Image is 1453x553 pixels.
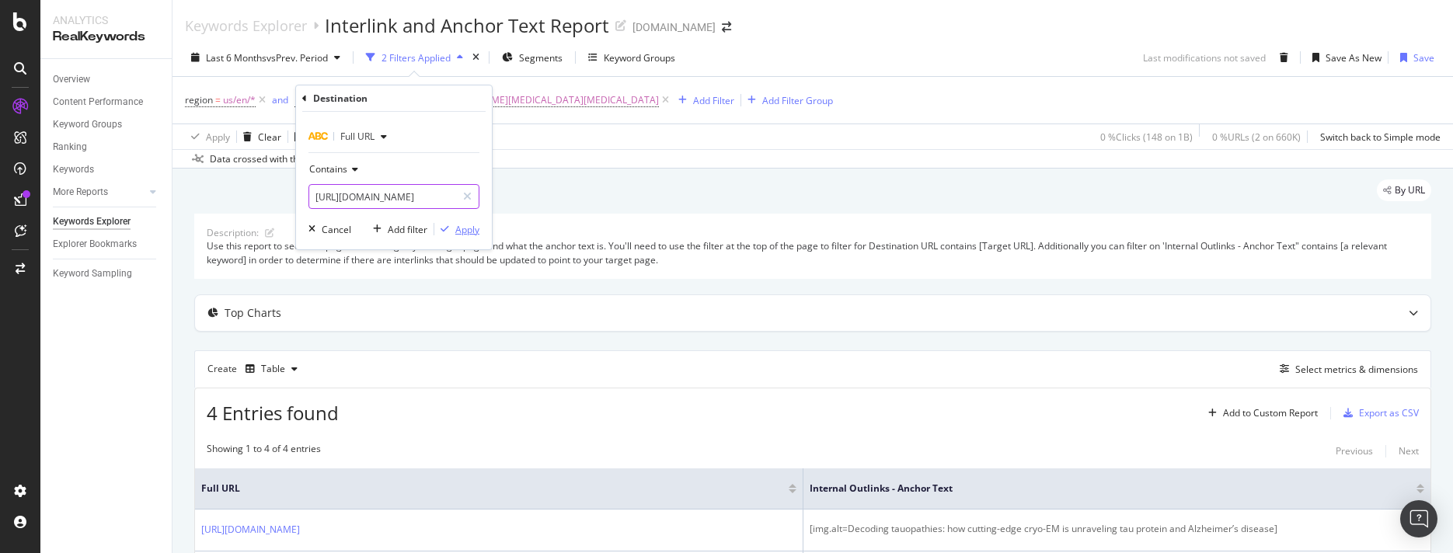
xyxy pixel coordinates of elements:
div: and [272,93,288,106]
div: RealKeywords [53,28,159,46]
div: Export as CSV [1359,406,1419,419]
button: Add Filter [672,91,734,110]
div: Keywords Explorer [53,214,131,230]
div: Showing 1 to 4 of 4 entries [207,442,321,461]
button: Add to Custom Report [1202,401,1318,426]
div: Table [261,364,285,374]
div: legacy label [1377,179,1431,201]
a: More Reports [53,184,145,200]
div: Interlink and Anchor Text Report [325,12,609,39]
div: arrow-right-arrow-left [722,22,731,33]
div: [DOMAIN_NAME] [632,19,716,35]
span: region [185,93,213,106]
a: Explorer Bookmarks [53,236,161,252]
button: Add filter [367,221,427,237]
span: vs Prev. Period [267,51,328,64]
span: = [215,93,221,106]
button: Last 6 MonthsvsPrev. Period [185,45,347,70]
button: 2 Filters Applied [360,45,469,70]
div: Next [1399,444,1419,457]
div: Add to Custom Report [1223,409,1318,418]
div: Overview [53,71,90,88]
div: 2 Filters Applied [382,51,451,64]
span: Full URL [340,130,375,143]
div: More Reports [53,184,108,200]
div: Data crossed with the Crawl [210,152,331,166]
div: Save [1413,51,1434,64]
div: Last modifications not saved [1143,51,1266,64]
div: Analytics [53,12,159,28]
button: Select metrics & dimensions [1274,360,1418,378]
div: Save As New [1326,51,1382,64]
div: Apply [455,223,479,236]
div: 0 % Clicks ( 148 on 1B ) [1100,130,1193,144]
div: Add Filter [693,94,734,107]
div: Keywords [53,162,94,178]
div: Destination [313,92,368,105]
div: Use this report to see what pages are linking to your target page and what the anchor text is. Yo... [207,239,1419,266]
div: Open Intercom Messenger [1400,500,1437,537]
button: Previous [1336,442,1373,461]
button: Cancel [302,221,351,237]
button: Save [288,124,329,149]
a: [URL][DOMAIN_NAME] [201,522,300,537]
div: Clear [258,130,281,144]
div: Previous [1336,444,1373,457]
a: Keyword Groups [53,117,161,133]
span: ^.*[URL][DOMAIN_NAME][MEDICAL_DATA][MEDICAL_DATA] [396,89,659,111]
div: Create [207,356,304,381]
a: Overview [53,71,161,88]
div: Add filter [388,223,427,236]
span: Last 6 Months [206,51,267,64]
button: Switch back to Simple mode [1314,124,1441,149]
div: 0 % URLs ( 2 on 660K ) [1212,130,1301,144]
span: 4 Entries found [207,400,339,426]
div: Cancel [322,223,351,236]
button: Next [1399,442,1419,461]
button: Save [1394,45,1434,70]
div: Add Filter Group [762,94,833,107]
div: Apply [206,130,230,144]
div: Select metrics & dimensions [1295,363,1418,376]
button: Keyword Groups [582,45,681,70]
a: Keywords [53,162,161,178]
div: Switch back to Simple mode [1320,130,1441,144]
div: Keyword Groups [53,117,122,133]
div: Top Charts [225,305,281,321]
div: Ranking [53,139,87,155]
button: Save As New [1306,45,1382,70]
a: Keywords Explorer [185,17,307,34]
a: Keyword Sampling [53,266,161,282]
div: Keyword Sampling [53,266,132,282]
span: Full URL [201,482,765,496]
span: By URL [1395,186,1425,195]
button: Apply [185,124,230,149]
button: Segments [496,45,569,70]
button: Apply [434,221,479,237]
a: Content Performance [53,94,161,110]
button: Export as CSV [1337,401,1419,426]
a: Ranking [53,139,161,155]
div: Content Performance [53,94,143,110]
div: [img.alt=Decoding tauopathies: how cutting-edge cryo-EM is unraveling tau protein and Alzheimer’s... [810,522,1424,536]
div: Description: [207,226,259,239]
span: Internal Outlinks - Anchor Text [810,482,1393,496]
span: us/en/* [223,89,256,111]
button: Table [239,356,304,381]
div: Explorer Bookmarks [53,236,137,252]
button: Add Filter Group [741,91,833,110]
span: Destination - Full URL [294,93,386,106]
div: Keyword Groups [604,51,675,64]
button: and [272,92,288,107]
a: Keywords Explorer [53,214,161,230]
button: Full URL [308,124,393,149]
span: Segments [519,51,563,64]
button: Clear [237,124,281,149]
span: Contains [309,162,347,176]
div: times [469,50,483,65]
